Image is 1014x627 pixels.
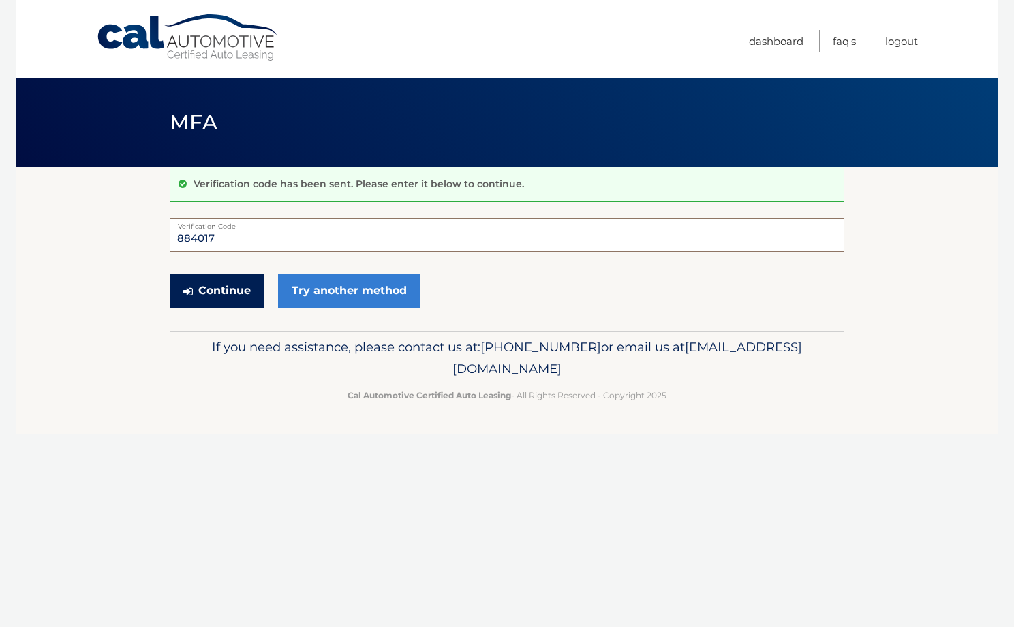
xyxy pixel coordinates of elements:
p: Verification code has been sent. Please enter it below to continue. [194,178,524,190]
a: Try another method [278,274,420,308]
p: - All Rights Reserved - Copyright 2025 [179,388,835,402]
a: Logout [885,30,918,52]
span: MFA [170,110,217,135]
a: FAQ's [833,30,856,52]
p: If you need assistance, please contact us at: or email us at [179,336,835,380]
input: Verification Code [170,218,844,252]
button: Continue [170,274,264,308]
span: [EMAIL_ADDRESS][DOMAIN_NAME] [452,339,802,376]
a: Dashboard [749,30,803,52]
strong: Cal Automotive Certified Auto Leasing [348,390,511,400]
span: [PHONE_NUMBER] [480,339,601,355]
label: Verification Code [170,218,844,229]
a: Cal Automotive [96,14,280,62]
